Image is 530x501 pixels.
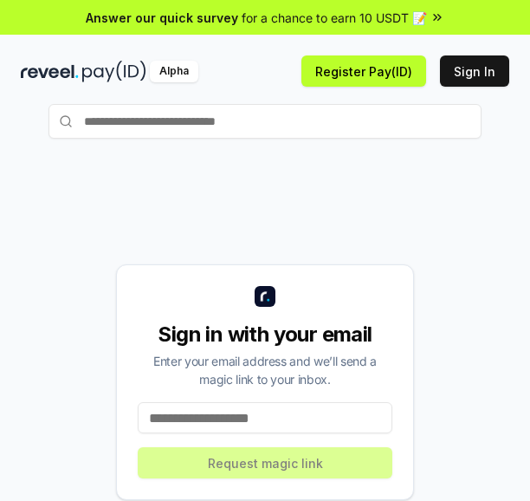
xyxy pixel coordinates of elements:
div: Enter your email address and we’ll send a magic link to your inbox. [138,352,392,388]
button: Register Pay(ID) [301,55,426,87]
div: Sign in with your email [138,321,392,348]
img: reveel_dark [21,61,79,82]
button: Sign In [440,55,509,87]
img: pay_id [82,61,146,82]
div: Alpha [150,61,198,82]
span: Answer our quick survey [86,9,238,27]
span: for a chance to earn 10 USDT 📝 [242,9,427,27]
img: logo_small [255,286,275,307]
